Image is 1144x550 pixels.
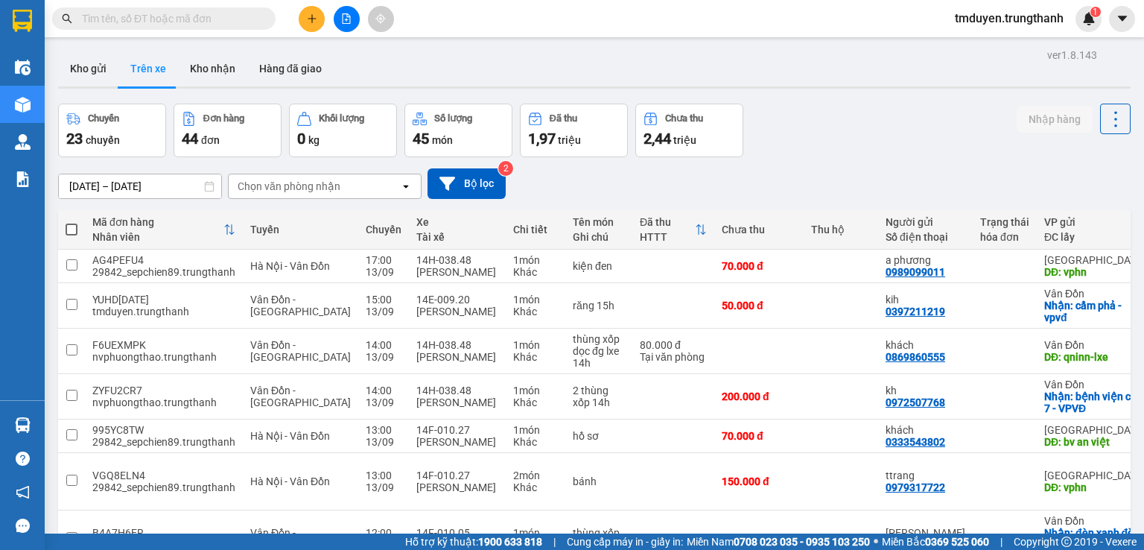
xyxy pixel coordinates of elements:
button: Đơn hàng44đơn [174,104,282,157]
span: 44 [182,130,198,148]
div: 14F-010.27 [416,424,498,436]
div: bánh [573,475,625,487]
div: 13:00 [366,424,401,436]
div: 29842_sepchien89.trungthanh [92,481,235,493]
div: Tuyến [250,224,351,236]
div: nvphuongthao.trungthanh [92,396,235,408]
div: Khác [513,266,558,278]
button: aim [368,6,394,32]
div: 17:00 [366,254,401,266]
div: Nhân viên [92,231,223,243]
div: tmduyen.trungthanh [92,306,235,317]
img: solution-icon [15,171,31,187]
div: kiện đen [573,260,625,272]
div: 29842_sepchien89.trungthanh [92,266,235,278]
div: B4A7H6ER [92,527,235,539]
div: ttrang [886,470,965,481]
div: Số lượng [434,113,472,124]
div: 14:00 [366,339,401,351]
div: 1 món [513,527,558,539]
span: món [432,134,453,146]
div: 50.000 đ [722,300,796,312]
span: Hỗ trợ kỹ thuật: [405,534,542,550]
button: Đã thu1,97 triệu [520,104,628,157]
span: file-add [341,13,352,24]
div: Ghi chú [573,231,625,243]
span: tmduyen.trungthanh [943,9,1075,28]
div: Người gửi [886,216,965,228]
div: 12:00 [366,527,401,539]
sup: 2 [498,161,513,176]
img: warehouse-icon [15,60,31,75]
div: nvphuongthao.trungthanh [92,351,235,363]
div: 0333543802 [886,436,945,448]
span: 2,44 [643,130,671,148]
div: c giang [886,527,965,539]
img: warehouse-icon [15,417,31,433]
div: Đơn hàng [203,113,244,124]
img: warehouse-icon [15,97,31,113]
div: 200.000 đ [722,391,796,402]
div: 13/09 [366,351,401,363]
div: [PERSON_NAME] [416,351,498,363]
div: 0979317722 [886,481,945,493]
div: khách [886,339,965,351]
span: 0 [297,130,305,148]
div: 80.000 đ [640,339,707,351]
button: Khối lượng0kg [289,104,397,157]
div: hóa đơn [980,231,1029,243]
div: 0869860555 [886,351,945,363]
button: Kho gửi [58,51,118,86]
div: 13/09 [366,396,401,408]
div: 14E-009.20 [416,294,498,306]
div: 15:00 [366,294,401,306]
strong: 1900 633 818 [478,536,542,548]
div: 0972507768 [886,396,945,408]
span: 1 [1093,7,1098,17]
div: Chuyến [88,113,119,124]
div: 100.000 đ [722,533,796,545]
span: kg [308,134,320,146]
span: Vân Đồn - [GEOGRAPHIC_DATA] [250,385,351,408]
div: Tên món [573,216,625,228]
strong: 0369 525 060 [925,536,989,548]
div: răng 15h [573,300,625,312]
button: Hàng đã giao [247,51,334,86]
button: caret-down [1109,6,1135,32]
div: 2 món [513,470,558,481]
div: 995YC8TW [92,424,235,436]
span: plus [307,13,317,24]
img: warehouse-icon [15,134,31,150]
div: a phương [886,254,965,266]
div: [PERSON_NAME] [416,396,498,408]
div: 70.000 đ [722,430,796,442]
button: Chưa thu2,44 triệu [635,104,743,157]
div: 13:00 [366,470,401,481]
div: Đã thu [640,216,695,228]
span: 1,97 [528,130,556,148]
div: 14H-038.48 [416,254,498,266]
div: [PERSON_NAME] [416,306,498,317]
span: message [16,519,30,533]
th: Toggle SortBy [85,210,243,250]
div: ZYFU2CR7 [92,385,235,396]
div: 13/09 [366,436,401,448]
div: Khác [513,481,558,493]
button: file-add [334,6,360,32]
div: Chọn văn phòng nhận [238,179,340,194]
button: Nhập hàng [1017,106,1093,133]
div: Khác [513,436,558,448]
div: 150.000 đ [722,475,796,487]
div: 0989099011 [886,266,945,278]
div: Xe [416,216,498,228]
div: thùng xốp dọc đg lxe 14h [573,333,625,369]
button: Chuyến23chuyến [58,104,166,157]
div: 1 món [513,294,558,306]
div: [PERSON_NAME] [416,481,498,493]
th: Toggle SortBy [632,210,714,250]
span: Vân Đồn - [GEOGRAPHIC_DATA] [250,339,351,363]
div: Chuyến [366,224,401,236]
div: 29842_sepchien89.trungthanh [92,436,235,448]
span: 45 [413,130,429,148]
div: 1 món [513,339,558,351]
